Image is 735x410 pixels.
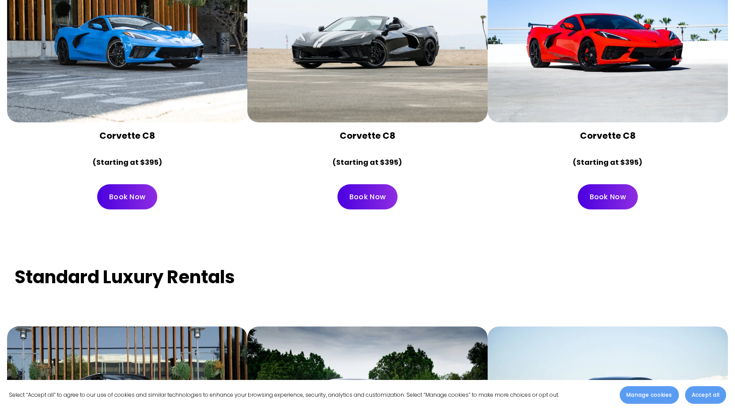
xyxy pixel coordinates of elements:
[9,390,559,400] p: Select “Accept all” to agree to our use of cookies and similar technologies to enhance your brows...
[93,157,162,167] strong: (Starting at $395)
[333,157,402,167] strong: (Starting at $395)
[620,386,678,404] button: Manage cookies
[97,184,157,209] a: Book Now
[337,184,398,209] a: Book Now
[626,391,672,399] span: Manage cookies
[578,184,638,209] a: Book Now
[692,391,720,399] span: Accept all
[580,129,636,142] strong: Corvette C8
[99,129,155,142] strong: Corvette C8
[573,157,642,167] strong: (Starting at $395)
[340,129,395,142] strong: Corvette C8
[15,265,235,289] strong: Standard Luxury Rentals
[685,386,726,404] button: Accept all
